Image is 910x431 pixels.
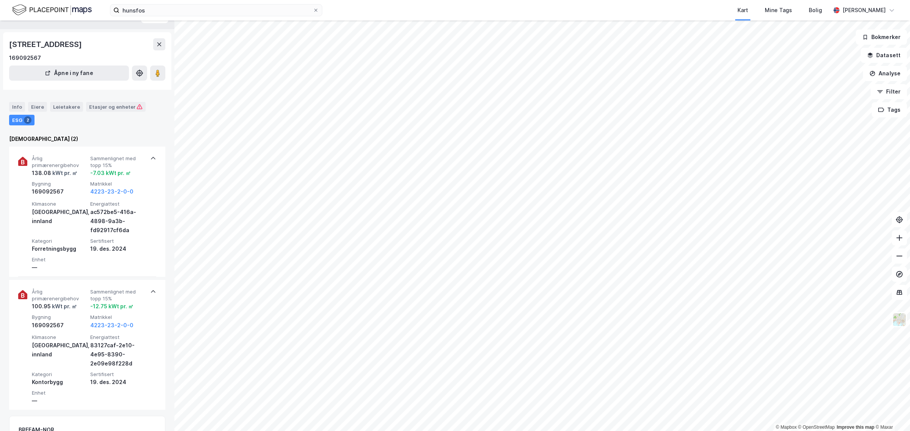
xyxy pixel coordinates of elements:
[32,371,87,378] span: Kategori
[863,66,907,81] button: Analyse
[871,84,907,99] button: Filter
[32,238,87,244] span: Kategori
[90,341,146,368] div: 83127caf-2e10-4e95-8390-2e09e98f228d
[32,244,87,253] div: Forretningsbygg
[90,238,146,244] span: Sertifisert
[32,341,87,359] div: [GEOGRAPHIC_DATA], innland
[119,5,313,16] input: Søk på adresse, matrikkel, gårdeiere, leietakere eller personer
[798,425,835,430] a: OpenStreetMap
[861,48,907,63] button: Datasett
[32,314,87,320] span: Bygning
[9,115,35,125] div: ESG
[872,395,910,431] div: Kontrollprogram for chat
[9,102,25,112] div: Info
[90,289,146,302] span: Sammenlignet med topp 15%
[32,378,87,387] div: Kontorbygg
[90,181,146,187] span: Matrikkel
[32,390,87,396] span: Enhet
[32,201,87,207] span: Klimasone
[837,425,874,430] a: Improve this map
[90,334,146,340] span: Energiattest
[90,187,133,196] button: 4223-23-2-0-0
[90,371,146,378] span: Sertifisert
[776,425,797,430] a: Mapbox
[809,6,822,15] div: Bolig
[32,187,87,196] div: 169092567
[32,256,87,263] span: Enhet
[9,53,41,62] div: 169092567
[32,302,77,311] div: 100.95
[90,302,133,311] div: -12.75 kWt pr. ㎡
[32,396,87,405] div: —
[50,102,83,112] div: Leietakere
[90,314,146,320] span: Matrikkel
[32,321,87,330] div: 169092567
[737,6,748,15] div: Kart
[90,321,133,330] button: 4223-23-2-0-0
[24,116,31,124] div: 2
[32,263,87,272] div: —
[51,302,77,311] div: kWt pr. ㎡
[90,244,146,253] div: 19. des. 2024
[90,169,131,178] div: -7.03 kWt pr. ㎡
[90,201,146,207] span: Energiattest
[51,169,77,178] div: kWt pr. ㎡
[89,103,143,110] div: Etasjer og enheter
[12,3,92,17] img: logo.f888ab2527a4732fd821a326f86c7f29.svg
[32,208,87,226] div: [GEOGRAPHIC_DATA], innland
[856,30,907,45] button: Bokmerker
[843,6,886,15] div: [PERSON_NAME]
[9,134,165,144] div: [DEMOGRAPHIC_DATA] (2)
[872,395,910,431] iframe: Chat Widget
[32,169,77,178] div: 138.08
[765,6,792,15] div: Mine Tags
[90,208,146,235] div: ac572be5-416a-4898-9a3b-fd92917cf6da
[32,181,87,187] span: Bygning
[9,38,83,50] div: [STREET_ADDRESS]
[892,312,907,327] img: Z
[32,289,87,302] span: Årlig primærenergibehov
[9,66,129,81] button: Åpne i ny fane
[90,378,146,387] div: 19. des. 2024
[90,155,146,169] span: Sammenlignet med topp 15%
[32,155,87,169] span: Årlig primærenergibehov
[28,102,47,112] div: Eiere
[32,334,87,340] span: Klimasone
[872,102,907,117] button: Tags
